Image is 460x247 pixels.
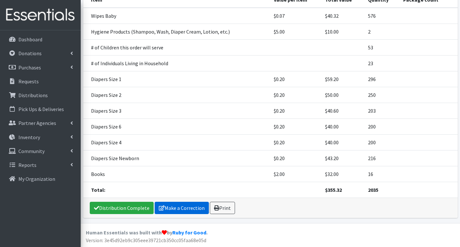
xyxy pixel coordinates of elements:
[3,61,78,74] a: Purchases
[210,202,235,214] a: Print
[83,40,270,56] td: # of Children this order will serve
[18,148,45,154] p: Community
[364,166,399,182] td: 16
[83,71,270,87] td: Diapers Size 1
[270,87,321,103] td: $0.20
[270,119,321,135] td: $0.20
[364,24,399,40] td: 2
[270,135,321,150] td: $0.20
[364,71,399,87] td: 296
[321,135,364,150] td: $40.00
[364,40,399,56] td: 53
[270,71,321,87] td: $0.20
[3,47,78,60] a: Donations
[86,229,208,236] strong: Human Essentials was built with by .
[364,150,399,166] td: 216
[18,162,36,168] p: Reports
[18,64,41,71] p: Purchases
[18,36,42,43] p: Dashboard
[3,117,78,129] a: Partner Agencies
[3,145,78,158] a: Community
[83,56,270,71] td: # of Individuals Living in Household
[270,150,321,166] td: $0.20
[18,134,40,140] p: Inventory
[155,202,209,214] a: Make a Correction
[321,87,364,103] td: $50.00
[321,8,364,24] td: $40.32
[83,24,270,40] td: Hygiene Products (Shampoo, Wash, Diaper Cream, Lotion, etc.)
[270,103,321,119] td: $0.20
[3,4,78,26] img: HumanEssentials
[3,75,78,88] a: Requests
[3,89,78,102] a: Distributions
[321,103,364,119] td: $40.60
[91,187,105,193] strong: Total:
[364,87,399,103] td: 250
[3,131,78,144] a: Inventory
[321,150,364,166] td: $43.20
[18,78,39,85] p: Requests
[172,229,206,236] a: Ruby for Good
[364,8,399,24] td: 576
[321,166,364,182] td: $32.00
[321,71,364,87] td: $59.20
[83,103,270,119] td: Diapers Size 3
[364,103,399,119] td: 203
[270,24,321,40] td: $5.00
[18,176,55,182] p: My Organization
[83,119,270,135] td: Diapers Size 6
[18,50,42,57] p: Donations
[86,237,206,243] span: Version: 3e45d92eb9c305eee39721cb350cc05faa68e05d
[18,120,56,126] p: Partner Agencies
[325,187,342,193] strong: $355.32
[18,106,64,112] p: Pick Ups & Deliveries
[368,187,378,193] strong: 2035
[321,24,364,40] td: $10.00
[83,8,270,24] td: Wipes Baby
[83,135,270,150] td: Diapers Size 4
[3,33,78,46] a: Dashboard
[364,56,399,71] td: 23
[3,172,78,185] a: My Organization
[3,159,78,171] a: Reports
[3,103,78,116] a: Pick Ups & Deliveries
[83,87,270,103] td: Diapers Size 2
[83,166,270,182] td: Books
[90,202,154,214] a: Distribution Complete
[270,8,321,24] td: $0.07
[364,119,399,135] td: 200
[18,92,48,98] p: Distributions
[270,166,321,182] td: $2.00
[83,150,270,166] td: Diapers Size Newborn
[364,135,399,150] td: 200
[321,119,364,135] td: $40.00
